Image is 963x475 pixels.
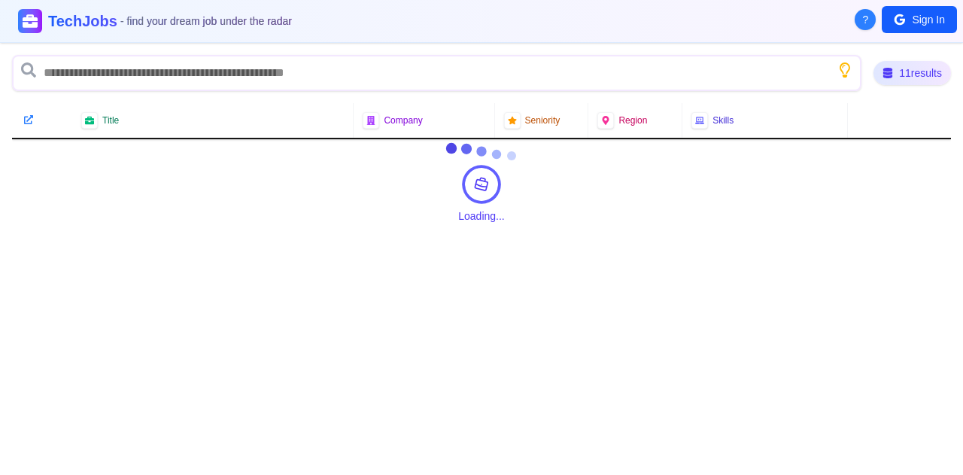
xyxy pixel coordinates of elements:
[855,9,876,30] button: About Techjobs
[873,61,951,85] div: 11 results
[48,11,292,32] h1: TechJobs
[102,114,119,126] span: Title
[384,114,422,126] span: Company
[712,114,734,126] span: Skills
[837,62,852,78] button: Show search tips
[618,114,647,126] span: Region
[458,209,505,224] div: Loading...
[525,114,560,126] span: Seniority
[882,6,957,33] button: Sign In
[863,12,869,27] span: ?
[120,15,292,27] span: - find your dream job under the radar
